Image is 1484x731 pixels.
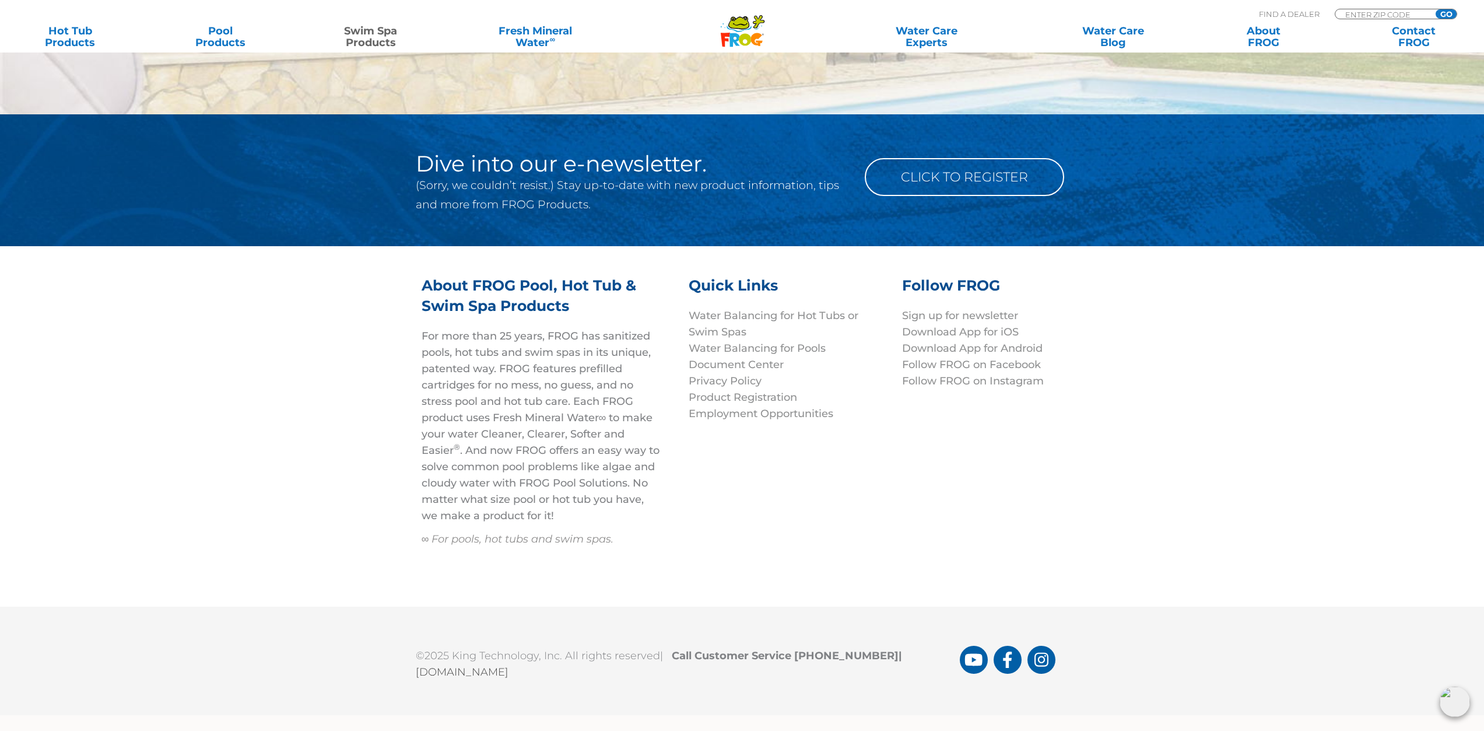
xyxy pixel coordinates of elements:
[162,25,279,48] a: PoolProducts
[1356,25,1472,48] a: ContactFROG
[689,309,858,338] a: Water Balancing for Hot Tubs or Swim Spas
[689,342,826,355] a: Water Balancing for Pools
[1259,9,1320,19] p: Find A Dealer
[902,309,1018,322] a: Sign up for newsletter
[689,407,833,420] a: Employment Opportunities
[660,649,663,662] span: |
[902,375,1044,387] a: Follow FROG on Instagram
[462,25,609,48] a: Fresh MineralWater∞
[312,25,429,48] a: Swim SpaProducts
[1440,687,1470,717] img: openIcon
[1027,646,1055,674] a: FROG Products Instagram Page
[422,328,659,524] p: For more than 25 years, FROG has sanitized pools, hot tubs and swim spas in its unique, patented ...
[422,533,614,545] em: ∞ For pools, hot tubs and swim spas.
[422,275,659,328] h3: About FROG Pool, Hot Tub & Swim Spa Products
[416,176,847,214] p: (Sorry, we couldn’t resist.) Stay up-to-date with new product information, tips and more from FRO...
[902,275,1048,307] h3: Follow FROG
[689,358,784,371] a: Document Center
[902,342,1043,355] a: Download App for Android
[454,442,460,452] sup: ®
[689,275,888,307] h3: Quick Links
[416,152,847,176] h2: Dive into our e-newsletter.
[865,158,1064,196] a: Click to Register
[12,25,128,48] a: Hot TubProducts
[416,666,508,678] a: [DOMAIN_NAME]
[832,25,1022,48] a: Water CareExperts
[960,646,988,674] a: FROG Products You Tube Page
[672,649,908,662] b: Call Customer Service [PHONE_NUMBER]
[994,646,1022,674] a: FROG Products Facebook Page
[902,358,1041,371] a: Follow FROG on Facebook
[899,649,902,662] span: |
[1055,25,1171,48] a: Water CareBlog
[416,642,960,680] p: ©2025 King Technology, Inc. All rights reserved
[549,34,555,44] sup: ∞
[902,326,1019,338] a: Download App for iOS
[1436,9,1457,19] input: GO
[689,391,797,404] a: Product Registration
[689,375,762,387] a: Privacy Policy
[1205,25,1322,48] a: AboutFROG
[1344,9,1423,19] input: Zip Code Form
